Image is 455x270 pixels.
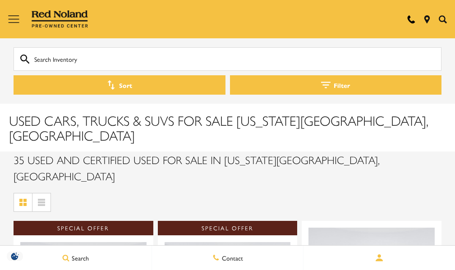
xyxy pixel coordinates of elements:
[5,252,25,261] section: Click to Open Cookie Consent Modal
[435,15,450,23] button: Open the inventory search
[158,221,298,235] div: Special Offer
[14,75,225,95] button: Sort
[69,253,89,262] span: Search
[32,14,88,23] a: Red Noland Pre-Owned
[230,75,442,95] button: Filter
[14,152,380,183] span: 35 Used and Certified Used for Sale in [US_STATE][GEOGRAPHIC_DATA], [GEOGRAPHIC_DATA]
[32,10,88,28] img: Red Noland Pre-Owned
[14,47,441,71] input: Search Inventory
[220,253,243,262] span: Contact
[303,247,455,269] button: Open user profile menu
[14,221,153,235] div: Special Offer
[5,252,25,261] img: Opt-Out Icon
